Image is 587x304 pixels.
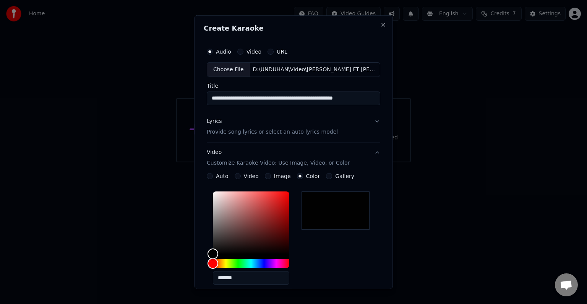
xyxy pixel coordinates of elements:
[213,259,289,268] div: Hue
[204,25,383,32] h2: Create Karaoke
[335,173,354,179] label: Gallery
[207,118,222,125] div: Lyrics
[246,49,261,54] label: Video
[244,173,259,179] label: Video
[216,173,229,179] label: Auto
[216,49,231,54] label: Audio
[277,49,287,54] label: URL
[250,66,380,74] div: D:\UNDUHAN\Video\[PERSON_NAME] FT [PERSON_NAME] - GERIMIS MELANDA HATI - Mahesa Music.mp3
[207,149,350,167] div: Video
[274,173,291,179] label: Image
[306,173,320,179] label: Color
[207,111,380,142] button: LyricsProvide song lyrics or select an auto lyrics model
[207,63,250,77] div: Choose File
[207,159,350,167] p: Customize Karaoke Video: Use Image, Video, or Color
[207,83,380,88] label: Title
[207,142,380,173] button: VideoCustomize Karaoke Video: Use Image, Video, or Color
[213,191,289,254] div: Color
[207,128,338,136] p: Provide song lyrics or select an auto lyrics model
